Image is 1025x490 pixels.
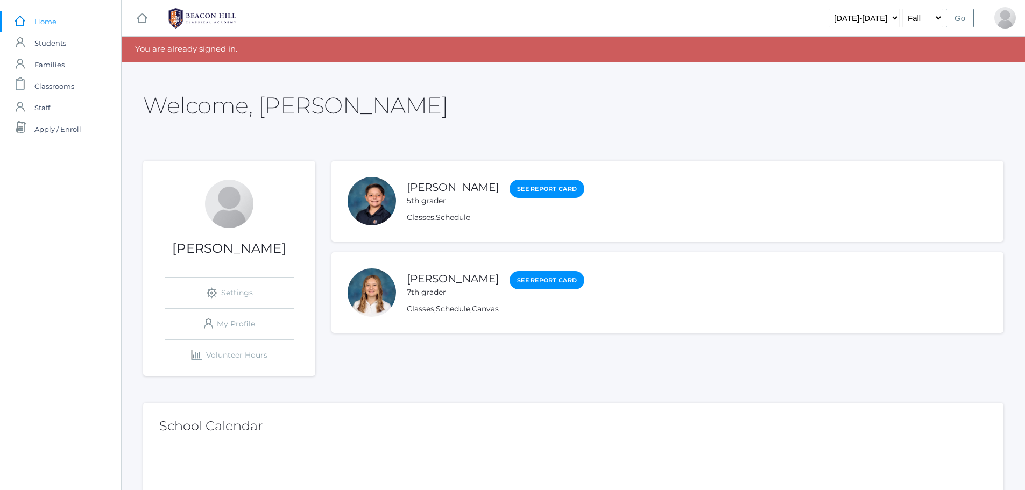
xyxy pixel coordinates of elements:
[34,32,66,54] span: Students
[122,37,1025,62] div: You are already signed in.
[407,304,434,314] a: Classes
[34,118,81,140] span: Apply / Enroll
[407,195,499,207] div: 5th grader
[407,303,584,315] div: , ,
[165,309,294,339] a: My Profile
[348,268,396,317] div: Madison Oceguera
[994,7,1016,29] div: Andrea Oceguera
[165,340,294,371] a: Volunteer Hours
[436,304,470,314] a: Schedule
[510,180,584,198] a: See Report Card
[407,181,499,194] a: [PERSON_NAME]
[472,304,499,314] a: Canvas
[407,272,499,285] a: [PERSON_NAME]
[165,278,294,308] a: Settings
[143,242,315,255] h1: [PERSON_NAME]
[946,9,974,27] input: Go
[162,5,243,32] img: BHCALogos-05-308ed15e86a5a0abce9b8dd61676a3503ac9727e845dece92d48e8588c001991.png
[348,177,396,225] div: Aiden Oceguera
[205,180,253,228] div: Andrea Oceguera
[143,93,448,118] h2: Welcome, [PERSON_NAME]
[407,287,499,298] div: 7th grader
[510,271,584,290] a: See Report Card
[407,212,434,222] a: Classes
[34,75,74,97] span: Classrooms
[34,11,56,32] span: Home
[407,212,584,223] div: ,
[436,212,470,222] a: Schedule
[159,419,987,433] h2: School Calendar
[34,97,50,118] span: Staff
[34,54,65,75] span: Families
